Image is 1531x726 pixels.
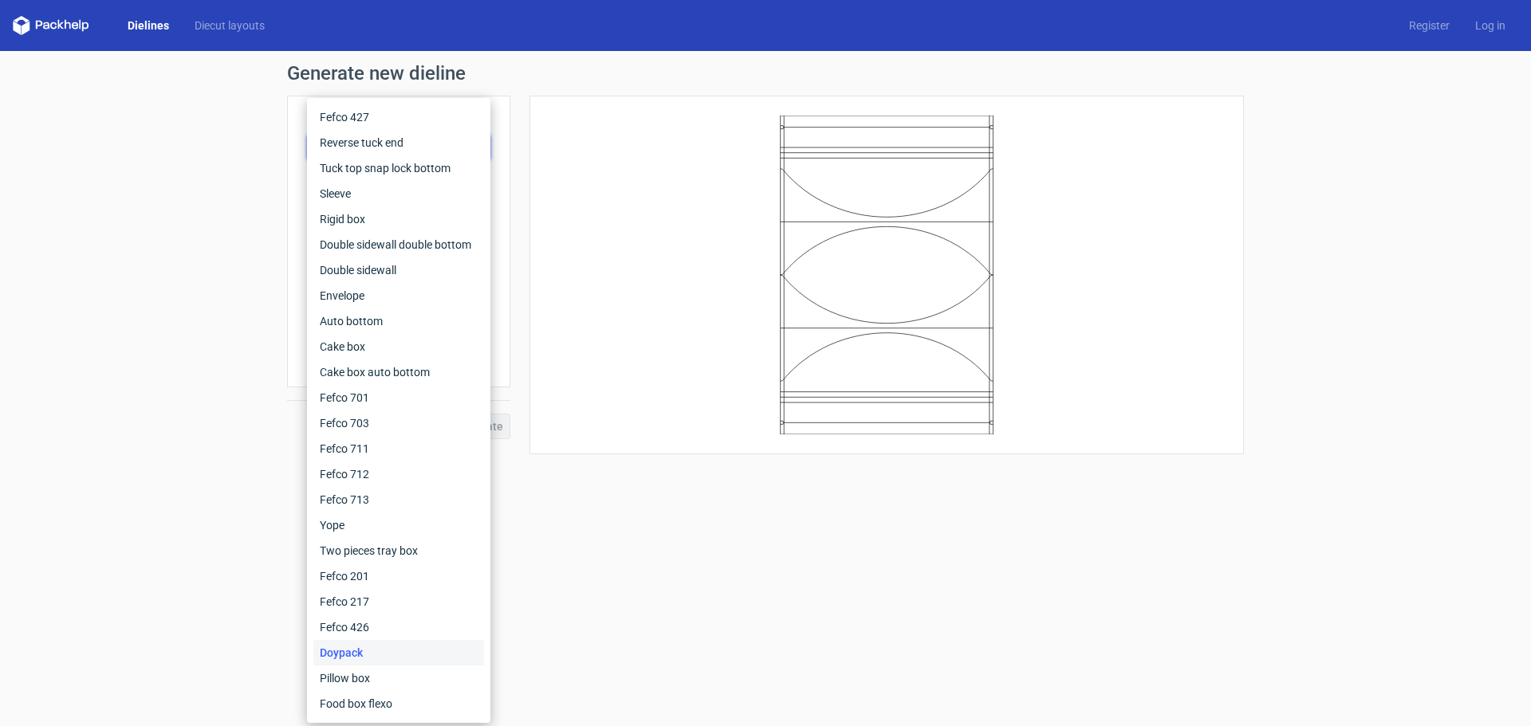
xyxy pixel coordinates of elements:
div: Doypack [313,640,484,665]
h1: Generate new dieline [287,64,1244,83]
div: Fefco 713 [313,487,484,512]
div: Rigid box [313,206,484,232]
div: Fefco 217 [313,589,484,614]
div: Pillow box [313,665,484,691]
div: Envelope [313,283,484,308]
div: Food box flexo [313,691,484,716]
div: Double sidewall [313,257,484,283]
div: Fefco 703 [313,410,484,436]
div: Cake box auto bottom [313,359,484,385]
a: Dielines [115,18,182,33]
a: Log in [1462,18,1518,33]
div: Auto bottom [313,308,484,334]
div: Cake box [313,334,484,359]
div: Fefco 712 [313,461,484,487]
a: Register [1396,18,1462,33]
div: Fefco 701 [313,385,484,410]
div: Fefco 426 [313,614,484,640]
div: Tuck top snap lock bottom [313,155,484,181]
div: Fefco 427 [313,104,484,130]
div: Fefco 201 [313,563,484,589]
div: Reverse tuck end [313,130,484,155]
a: Diecut layouts [182,18,277,33]
div: Double sidewall double bottom [313,232,484,257]
div: Fefco 711 [313,436,484,461]
div: Two pieces tray box [313,538,484,563]
div: Sleeve [313,181,484,206]
div: Yope [313,512,484,538]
